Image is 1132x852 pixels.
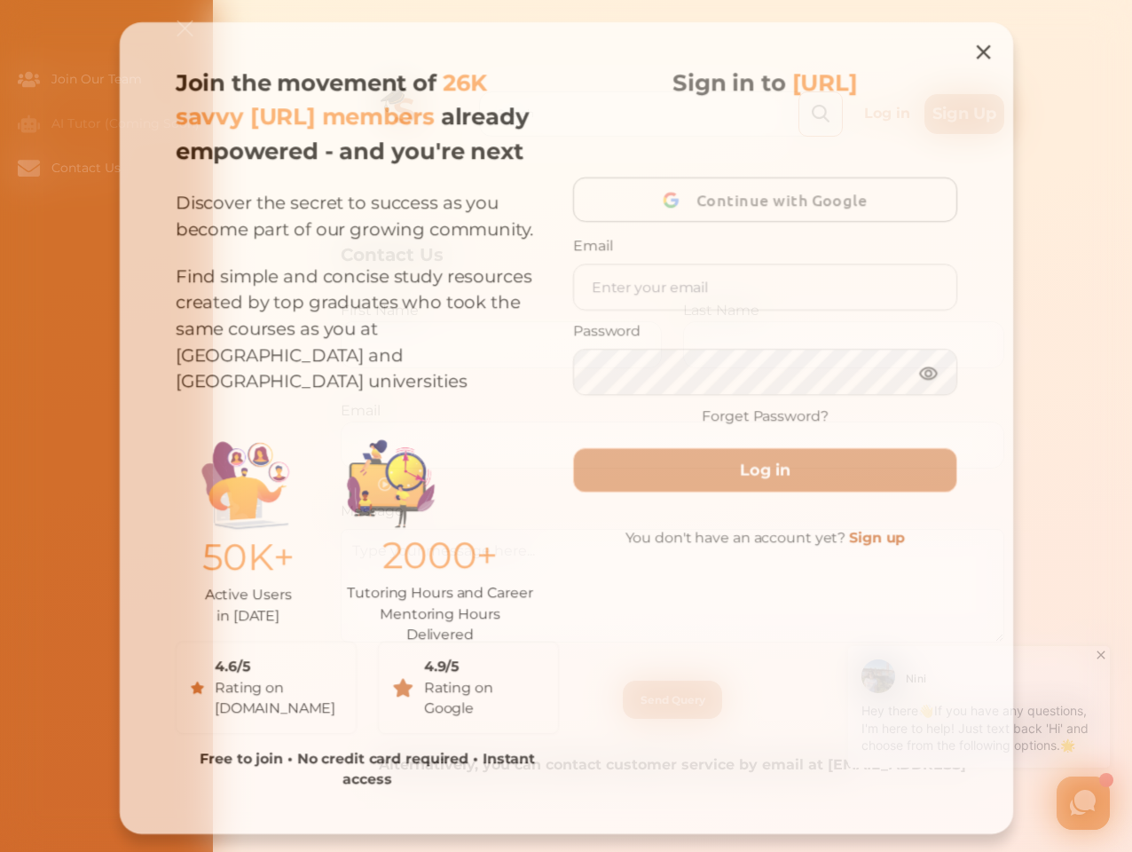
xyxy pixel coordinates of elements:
[344,440,433,529] img: Group%201403.ccdcecb8.png
[698,176,880,217] span: Continue with Google
[853,531,909,548] a: Sign up
[155,18,189,51] img: Nini
[209,681,338,723] div: Rating on [DOMAIN_NAME]
[574,263,961,308] input: Enter your email
[170,61,555,165] p: Join the movement of already empowered - and you're next
[421,659,544,681] div: 4.9/5
[795,64,861,92] span: [URL]
[393,131,407,146] i: 1
[344,585,532,630] p: Tutoring Hours and Career Mentoring Hours Delivered
[573,233,962,255] p: Email
[573,174,962,219] button: Continue with Google
[573,529,962,550] p: You don't have an account yet?
[573,319,962,341] p: Password
[197,531,290,587] p: 50K+
[170,165,559,240] p: Discover the secret to success as you become part of our growing community.
[197,587,290,629] p: Active Users in [DATE]
[704,406,831,427] a: Forget Password?
[200,29,220,47] div: Nini
[375,644,559,738] a: 4.9/5Rating on Google
[354,95,370,113] span: 🌟
[573,448,962,493] button: Log in
[922,361,943,383] img: eye.3286bcf0.webp
[155,60,390,113] p: Hey there If you have any questions, I'm here to help! Just text back 'Hi' and choose from the fo...
[674,61,861,96] p: Sign in to
[209,659,338,681] div: 4.6/5
[212,60,228,78] span: 👋
[170,753,559,795] p: Free to join • No credit card required • Instant access
[197,442,286,531] img: Illustration.25158f3c.png
[344,529,532,585] p: 2000+
[170,644,354,738] a: 4.6/5Rating on [DOMAIN_NAME]
[170,64,486,127] span: 26K savvy [URL] members
[170,240,559,394] p: Find simple and concise study resources created by top graduates who took the same courses as you...
[421,681,544,723] div: Rating on Google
